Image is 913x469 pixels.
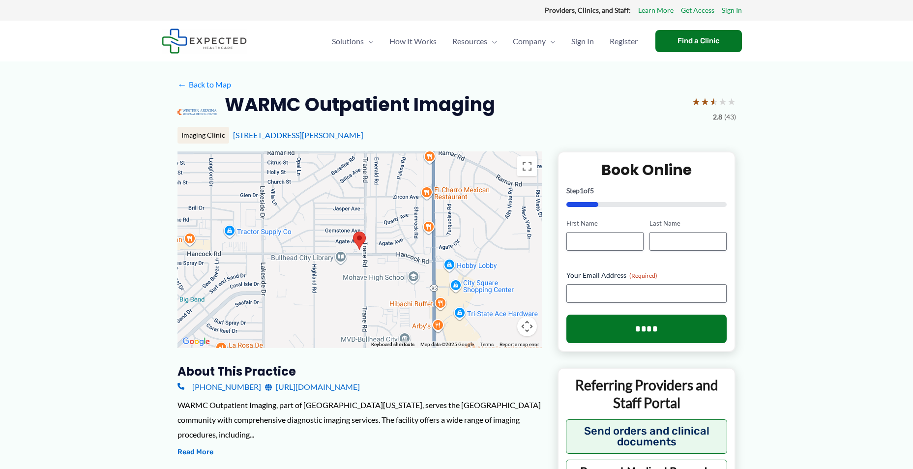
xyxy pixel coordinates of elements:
[180,335,212,348] img: Google
[324,24,382,59] a: SolutionsMenu Toggle
[177,80,187,89] span: ←
[713,111,722,123] span: 2.8
[177,446,213,458] button: Read More
[692,92,701,111] span: ★
[566,187,727,194] p: Step of
[162,29,247,54] img: Expected Healthcare Logo - side, dark font, small
[517,156,537,176] button: Toggle fullscreen view
[487,24,497,59] span: Menu Toggle
[444,24,505,59] a: ResourcesMenu Toggle
[602,24,646,59] a: Register
[681,4,714,17] a: Get Access
[517,317,537,336] button: Map camera controls
[649,219,727,228] label: Last Name
[629,272,657,279] span: (Required)
[420,342,474,347] span: Map data ©2025 Google
[177,127,229,144] div: Imaging Clinic
[233,130,363,140] a: [STREET_ADDRESS][PERSON_NAME]
[709,92,718,111] span: ★
[655,30,742,52] a: Find a Clinic
[500,342,539,347] a: Report a map error
[638,4,674,17] a: Learn More
[177,364,542,379] h3: About this practice
[480,342,494,347] a: Terms (opens in new tab)
[364,24,374,59] span: Menu Toggle
[265,380,360,394] a: [URL][DOMAIN_NAME]
[505,24,563,59] a: CompanyMenu Toggle
[546,24,556,59] span: Menu Toggle
[563,24,602,59] a: Sign In
[566,419,728,454] button: Send orders and clinical documents
[590,186,594,195] span: 5
[610,24,638,59] span: Register
[718,92,727,111] span: ★
[566,219,644,228] label: First Name
[701,92,709,111] span: ★
[545,6,631,14] strong: Providers, Clinics, and Staff:
[724,111,736,123] span: (43)
[580,186,584,195] span: 1
[566,376,728,412] p: Referring Providers and Staff Portal
[225,92,495,117] h2: WARMC Outpatient Imaging
[513,24,546,59] span: Company
[332,24,364,59] span: Solutions
[571,24,594,59] span: Sign In
[722,4,742,17] a: Sign In
[371,341,414,348] button: Keyboard shortcuts
[382,24,444,59] a: How It Works
[324,24,646,59] nav: Primary Site Navigation
[727,92,736,111] span: ★
[566,160,727,179] h2: Book Online
[177,77,231,92] a: ←Back to Map
[452,24,487,59] span: Resources
[389,24,437,59] span: How It Works
[180,335,212,348] a: Open this area in Google Maps (opens a new window)
[566,270,727,280] label: Your Email Address
[177,380,261,394] a: [PHONE_NUMBER]
[177,398,542,441] div: WARMC Outpatient Imaging, part of [GEOGRAPHIC_DATA][US_STATE], serves the [GEOGRAPHIC_DATA] commu...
